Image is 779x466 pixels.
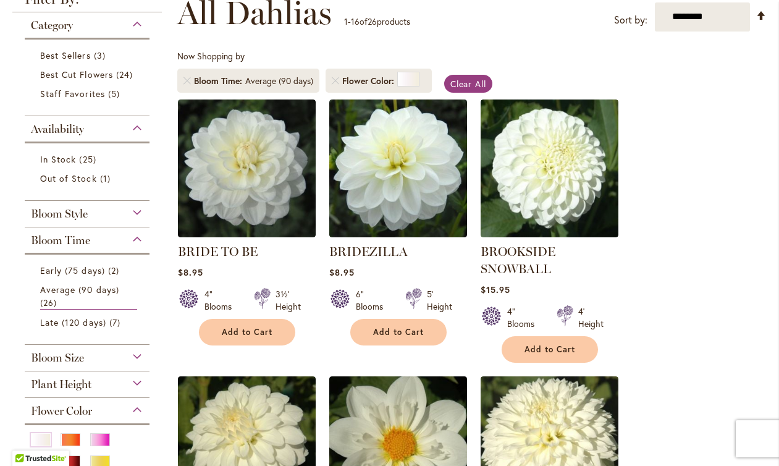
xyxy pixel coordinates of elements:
a: Best Sellers [40,49,137,62]
span: Bloom Style [31,207,88,221]
span: 7 [109,316,124,329]
span: Bloom Time [194,75,245,87]
a: BROOKSIDE SNOWBALL [481,228,618,240]
span: 5 [108,87,123,100]
a: Remove Flower Color White/Cream [332,77,339,85]
span: Flower Color [31,404,92,418]
a: BROOKSIDE SNOWBALL [481,244,555,276]
a: BRIDEZILLA [329,228,467,240]
span: Best Cut Flowers [40,69,113,80]
span: $8.95 [329,266,355,278]
a: Early (75 days) 2 [40,264,137,277]
span: Bloom Time [31,234,90,247]
a: Staff Favorites [40,87,137,100]
span: Add to Cart [524,344,575,355]
div: Average (90 days) [245,75,313,87]
span: In Stock [40,153,76,165]
span: $15.95 [481,284,510,295]
a: BRIDE TO BE [178,228,316,240]
span: 16 [351,15,360,27]
button: Add to Cart [199,319,295,345]
span: Now Shopping by [177,50,245,62]
span: 2 [108,264,122,277]
span: 3 [94,49,109,62]
a: BRIDE TO BE [178,244,258,259]
span: Early (75 days) [40,265,105,276]
span: Flower Color [342,75,397,87]
span: 26 [368,15,377,27]
span: Out of Stock [40,172,97,184]
span: Add to Cart [222,327,272,337]
a: In Stock 25 [40,153,137,166]
div: 4" Blooms [204,288,239,313]
div: 4' Height [578,305,604,330]
span: Best Sellers [40,49,91,61]
span: Availability [31,122,84,136]
button: Add to Cart [350,319,447,345]
span: Clear All [450,78,487,90]
div: 4" Blooms [507,305,542,330]
span: Staff Favorites [40,88,105,100]
span: $8.95 [178,266,203,278]
span: 24 [116,68,136,81]
img: BRIDE TO BE [178,100,316,237]
a: BRIDEZILLA [329,244,408,259]
span: 25 [79,153,99,166]
a: Average (90 days) 26 [40,283,137,310]
div: 3½' Height [276,288,301,313]
span: 1 [344,15,348,27]
label: Sort by: [614,9,647,32]
span: Plant Height [31,378,91,391]
div: 6" Blooms [356,288,390,313]
div: 5' Height [427,288,452,313]
span: Average (90 days) [40,284,119,295]
a: Best Cut Flowers [40,68,137,81]
span: 26 [40,296,60,309]
span: Category [31,19,73,32]
img: BROOKSIDE SNOWBALL [481,100,618,237]
span: Add to Cart [373,327,424,337]
a: Clear All [444,75,493,93]
a: Late (120 days) 7 [40,316,137,329]
p: - of products [344,12,410,32]
span: Bloom Size [31,351,84,365]
a: Out of Stock 1 [40,172,137,185]
button: Add to Cart [502,336,598,363]
span: 1 [100,172,114,185]
img: BRIDEZILLA [329,100,467,237]
iframe: Launch Accessibility Center [9,422,44,457]
a: Remove Bloom Time Average (90 days) [183,77,191,85]
span: Late (120 days) [40,316,106,328]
